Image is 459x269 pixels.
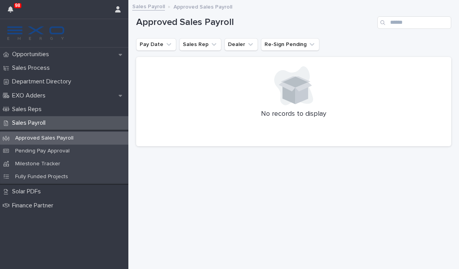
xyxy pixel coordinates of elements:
[136,38,176,51] button: Pay Date
[8,5,18,19] div: 98
[9,78,77,85] p: Department Directory
[6,25,65,41] img: FKS5r6ZBThi8E5hshIGi
[261,38,319,51] button: Re-Sign Pending
[9,106,48,113] p: Sales Reps
[179,38,221,51] button: Sales Rep
[9,92,52,99] p: EXO Adders
[9,51,55,58] p: Opportunities
[145,110,442,119] p: No records to display
[9,135,80,142] p: Approved Sales Payroll
[15,3,20,8] p: 98
[9,161,67,167] p: Milestone Tracker
[224,38,258,51] button: Dealer
[136,17,374,28] h1: Approved Sales Payroll
[9,64,56,72] p: Sales Process
[9,188,47,195] p: Solar PDFs
[377,16,451,29] input: Search
[9,148,76,154] p: Pending Pay Approval
[9,119,52,127] p: Sales Payroll
[132,2,165,11] a: Sales Payroll
[9,202,60,209] p: Finance Partner
[9,173,74,180] p: Fully Funded Projects
[173,2,232,11] p: Approved Sales Payroll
